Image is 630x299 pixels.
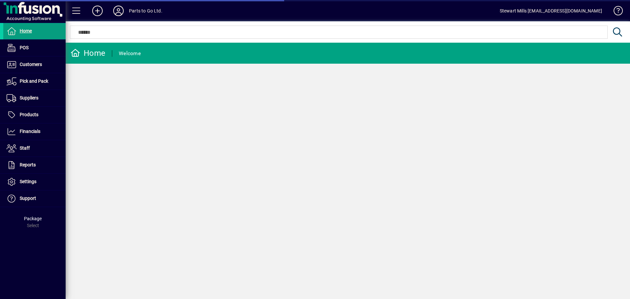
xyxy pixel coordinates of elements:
span: Products [20,112,38,117]
div: Welcome [119,48,141,59]
button: Profile [108,5,129,17]
span: Customers [20,62,42,67]
div: Stewart Mills [EMAIL_ADDRESS][DOMAIN_NAME] [500,6,602,16]
span: Pick and Pack [20,78,48,84]
a: Reports [3,157,66,173]
span: Package [24,216,42,221]
div: Home [71,48,105,58]
span: Staff [20,145,30,151]
span: Suppliers [20,95,38,100]
a: Suppliers [3,90,66,106]
a: Customers [3,56,66,73]
a: Settings [3,174,66,190]
a: Pick and Pack [3,73,66,90]
span: POS [20,45,29,50]
div: Parts to Go Ltd. [129,6,162,16]
button: Add [87,5,108,17]
a: Support [3,190,66,207]
a: POS [3,40,66,56]
a: Staff [3,140,66,157]
a: Products [3,107,66,123]
span: Reports [20,162,36,167]
a: Financials [3,123,66,140]
span: Settings [20,179,36,184]
span: Home [20,28,32,33]
span: Financials [20,129,40,134]
span: Support [20,196,36,201]
a: Knowledge Base [609,1,622,23]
